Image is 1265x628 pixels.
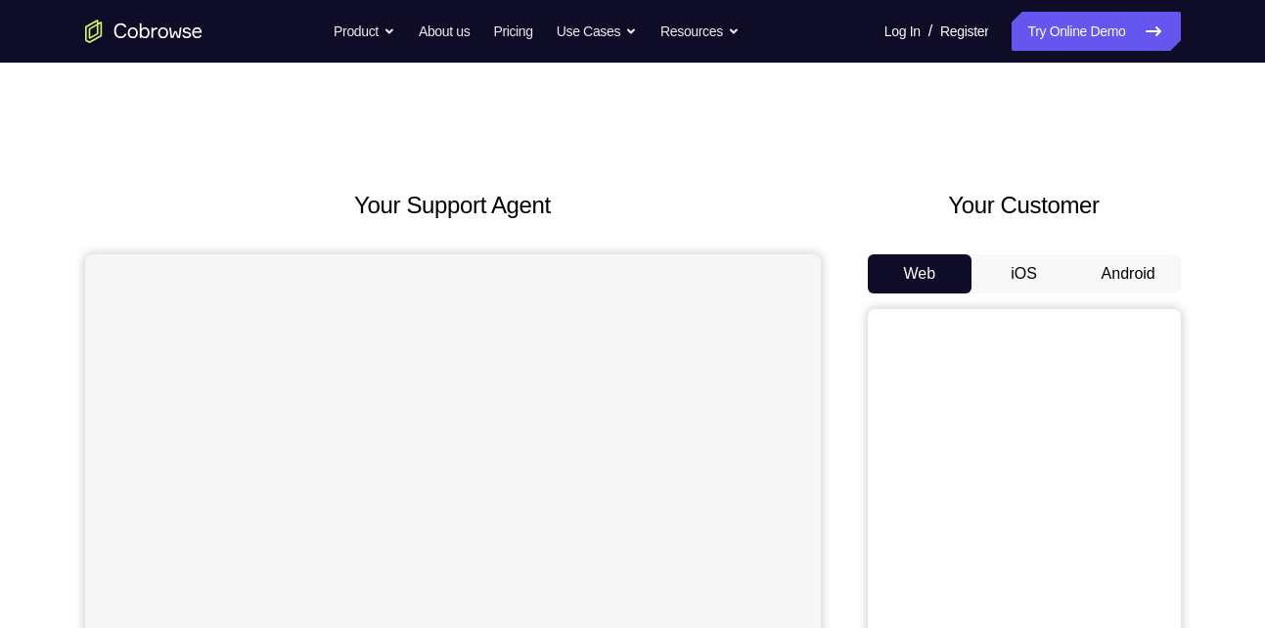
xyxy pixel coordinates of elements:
[85,188,821,223] h2: Your Support Agent
[493,12,532,51] a: Pricing
[334,12,395,51] button: Product
[1076,254,1181,293] button: Android
[884,12,921,51] a: Log In
[557,12,637,51] button: Use Cases
[419,12,470,51] a: About us
[85,20,203,43] a: Go to the home page
[868,188,1181,223] h2: Your Customer
[868,254,972,293] button: Web
[971,254,1076,293] button: iOS
[1012,12,1180,51] a: Try Online Demo
[660,12,740,51] button: Resources
[928,20,932,43] span: /
[940,12,988,51] a: Register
